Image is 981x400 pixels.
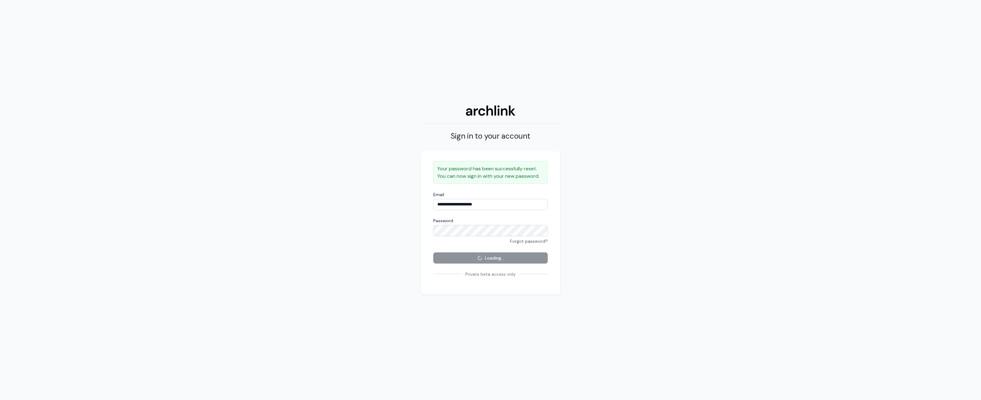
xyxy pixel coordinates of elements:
[466,105,515,116] img: Archlink
[421,131,560,141] h2: Sign in to your account
[463,271,518,277] span: Private beta access only
[433,218,548,224] label: Password
[433,191,548,198] label: Email
[437,165,544,180] p: Your password has been successfully reset. You can now sign in with your new password.
[510,238,548,244] a: Forgot password?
